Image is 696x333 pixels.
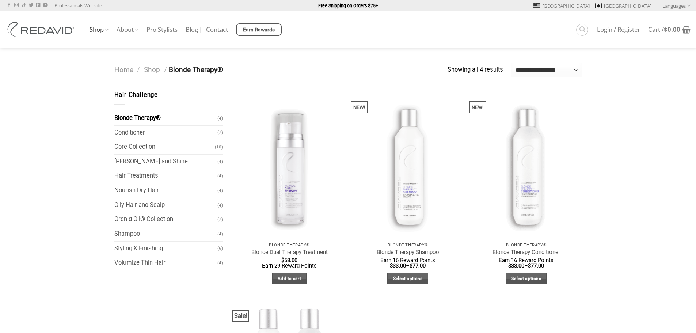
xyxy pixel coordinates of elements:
[528,262,544,269] bdi: 77.00
[499,257,554,264] span: Earn 16 Reward Points
[114,140,215,154] a: Core Collection
[506,273,547,284] a: Select options for “Blonde Therapy Conditioner”
[648,22,691,38] a: Cart /$0.00
[36,3,40,8] a: Follow on LinkedIn
[114,126,218,140] a: Conditioner
[186,23,198,36] a: Blog
[217,242,223,255] span: (6)
[251,249,328,256] a: Blonde Dual Therapy Treatment
[595,0,651,11] a: [GEOGRAPHIC_DATA]
[206,23,228,36] a: Contact
[281,257,284,264] span: $
[114,155,218,169] a: [PERSON_NAME] and Shine
[262,262,317,269] span: Earn 29 Reward Points
[508,262,511,269] span: $
[144,65,160,74] a: Shop
[448,65,503,75] p: Showing all 4 results
[5,22,79,37] img: REDAVID Salon Products | United States
[380,257,435,264] span: Earn 16 Reward Points
[237,243,342,247] p: Blonde Therapy®
[215,141,223,154] span: (10)
[576,24,588,36] a: Search
[528,262,531,269] span: $
[114,64,448,76] nav: Blonde Therapy®
[90,23,109,37] a: Shop
[662,0,691,11] a: Languages
[114,227,218,241] a: Shampoo
[217,213,223,226] span: (7)
[114,111,218,125] a: Blonde Therapy®
[22,3,26,8] a: Follow on TikTok
[217,228,223,241] span: (4)
[217,126,223,139] span: (7)
[597,23,640,36] a: Login / Register
[29,3,33,8] a: Follow on Twitter
[410,262,426,269] bdi: 77.00
[511,63,582,77] select: Shop order
[318,3,378,8] strong: Free Shipping on Orders $75+
[390,262,393,269] span: $
[217,199,223,212] span: (4)
[217,155,223,168] span: (4)
[114,169,218,183] a: Hair Treatments
[597,27,640,33] span: Login / Register
[471,90,582,239] a: Blonde Therapy Conditioner
[410,262,412,269] span: $
[352,90,464,239] a: Blonde Therapy Shampoo
[356,258,460,269] span: –
[114,242,218,256] a: Styling & Finishing
[236,23,282,36] a: Earn Rewards
[114,91,158,98] span: Hair Challenge
[352,90,464,239] img: REDAVID Blonde Therapy Shampoo for Blonde and Highlightened Hair
[217,257,223,269] span: (4)
[281,257,297,264] bdi: 58.00
[114,198,218,212] a: Oily Hair and Scalp
[234,90,345,239] a: Blonde Dual Therapy Treatment
[114,212,218,227] a: Orchid Oil® Collection
[508,262,524,269] bdi: 33.00
[217,112,223,125] span: (4)
[471,90,582,239] img: REDAVID Blonde Therapy Conditioner for Blonde and Highlightened Hair
[114,256,218,270] a: Volumize Thin Hair
[356,243,460,247] p: Blonde Therapy®
[664,25,668,34] span: $
[234,90,345,239] img: REDAVID Blonde Dual Therapy for Blonde and Highlighted Hair
[243,26,275,34] span: Earn Rewards
[217,184,223,197] span: (4)
[114,65,133,74] a: Home
[272,273,307,284] a: Add to cart: “Blonde Dual Therapy Treatment”
[137,65,140,74] span: /
[664,25,680,34] bdi: 0.00
[114,183,218,198] a: Nourish Dry Hair
[164,65,167,74] span: /
[43,3,47,8] a: Follow on YouTube
[390,262,406,269] bdi: 33.00
[533,0,590,11] a: [GEOGRAPHIC_DATA]
[474,243,578,247] p: Blonde Therapy®
[7,3,11,8] a: Follow on Facebook
[474,258,578,269] span: –
[387,273,428,284] a: Select options for “Blonde Therapy Shampoo”
[217,170,223,182] span: (4)
[147,23,178,36] a: Pro Stylists
[117,23,138,37] a: About
[14,3,19,8] a: Follow on Instagram
[492,249,560,256] a: Blonde Therapy Conditioner
[648,27,680,33] span: Cart /
[377,249,439,256] a: Blonde Therapy Shampoo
